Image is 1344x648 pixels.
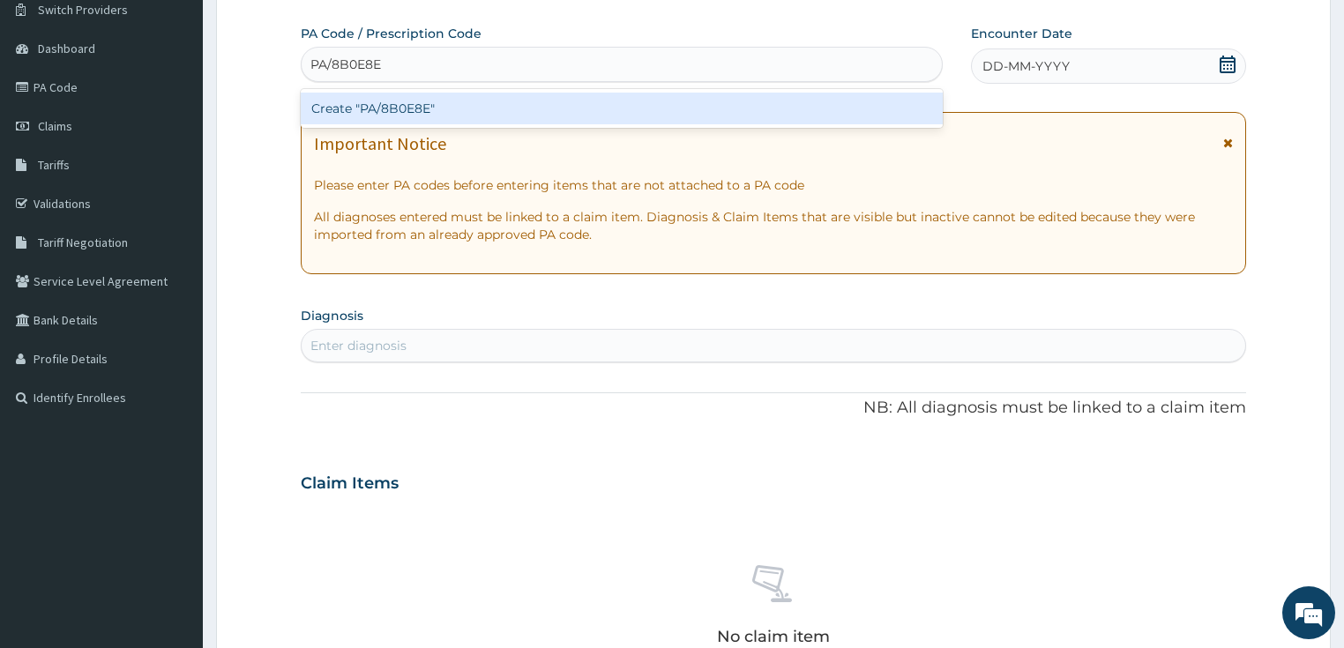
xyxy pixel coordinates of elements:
[301,25,482,42] label: PA Code / Prescription Code
[38,118,72,134] span: Claims
[38,235,128,250] span: Tariff Negotiation
[301,474,399,494] h3: Claim Items
[314,208,1234,243] p: All diagnoses entered must be linked to a claim item. Diagnosis & Claim Items that are visible bu...
[314,134,446,153] h1: Important Notice
[38,41,95,56] span: Dashboard
[38,157,70,173] span: Tariffs
[102,205,243,384] span: We're online!
[301,397,1247,420] p: NB: All diagnosis must be linked to a claim item
[289,9,332,51] div: Minimize live chat window
[38,2,128,18] span: Switch Providers
[9,448,336,510] textarea: Type your message and hit 'Enter'
[717,628,830,645] p: No claim item
[301,307,363,324] label: Diagnosis
[92,99,296,122] div: Chat with us now
[982,57,1070,75] span: DD-MM-YYYY
[310,337,407,354] div: Enter diagnosis
[314,176,1234,194] p: Please enter PA codes before entering items that are not attached to a PA code
[971,25,1072,42] label: Encounter Date
[301,93,943,124] div: Create "PA/8B0E8E"
[33,88,71,132] img: d_794563401_company_1708531726252_794563401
